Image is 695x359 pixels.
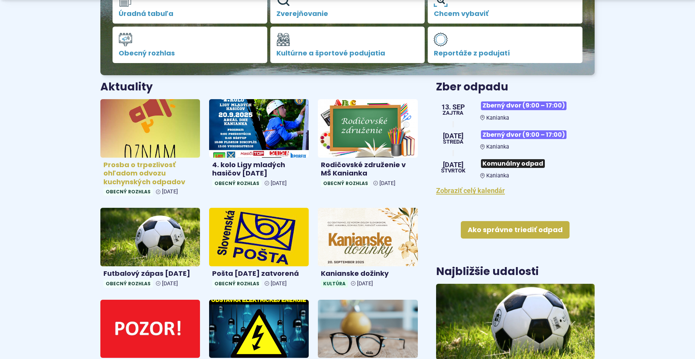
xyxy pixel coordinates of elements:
[428,27,582,63] a: Reportáže z podujatí
[481,130,566,139] span: Zberný dvor (9:00 – 17:00)
[162,188,178,195] span: [DATE]
[441,168,465,174] span: štvrtok
[318,208,417,290] a: Kanianske dožinky Kultúra [DATE]
[212,161,306,178] h4: 4. kolo Ligy mladých hasičov [DATE]
[441,161,465,168] span: [DATE]
[486,144,509,150] span: Kanianka
[276,49,419,57] span: Kultúrne a športové podujatia
[212,269,306,278] h4: Pošta [DATE] zatvorená
[271,180,287,187] span: [DATE]
[441,104,465,111] span: 13. sep
[436,156,595,179] a: Komunálny odpad Kanianka [DATE] štvrtok
[321,161,414,178] h4: Rodičovské združenie v MŠ Kanianka
[113,27,267,63] a: Obecný rozhlas
[119,10,261,17] span: Úradná tabuľa
[436,266,539,278] h3: Najbližšie udalosti
[103,280,153,288] span: Obecný rozhlas
[270,27,425,63] a: Kultúrne a športové podujatia
[103,188,153,196] span: Obecný rozhlas
[486,172,509,179] span: Kanianka
[209,99,309,190] a: 4. kolo Ligy mladých hasičov [DATE] Obecný rozhlas [DATE]
[443,133,463,139] span: [DATE]
[119,49,261,57] span: Obecný rozhlas
[100,208,200,290] a: Futbalový zápas [DATE] Obecný rozhlas [DATE]
[276,10,419,17] span: Zverejňovanie
[100,81,153,93] h3: Aktuality
[436,127,595,150] a: Zberný dvor (9:00 – 17:00) Kanianka [DATE] streda
[103,269,197,278] h4: Futbalový zápas [DATE]
[321,179,370,187] span: Obecný rozhlas
[379,180,395,187] span: [DATE]
[436,187,505,195] a: Zobraziť celý kalendár
[443,139,463,145] span: streda
[103,161,197,187] h4: Prosba o trpezlivosť ohľadom odvozu kuchynských odpadov
[434,10,576,17] span: Chcem vybaviť
[209,208,309,290] a: Pošta [DATE] zatvorená Obecný rozhlas [DATE]
[212,280,262,288] span: Obecný rozhlas
[162,280,178,287] span: [DATE]
[481,101,566,110] span: Zberný dvor (9:00 – 17:00)
[434,49,576,57] span: Reportáže z podujatí
[436,81,595,93] h3: Zber odpadu
[357,280,373,287] span: [DATE]
[318,99,417,190] a: Rodičovské združenie v MŠ Kanianka Obecný rozhlas [DATE]
[481,159,545,168] span: Komunálny odpad
[436,98,595,121] a: Zberný dvor (9:00 – 17:00) Kanianka 13. sep Zajtra
[441,111,465,116] span: Zajtra
[321,280,348,288] span: Kultúra
[461,221,570,239] a: Ako správne triediť odpad
[271,280,287,287] span: [DATE]
[100,99,200,199] a: Prosba o trpezlivosť ohľadom odvozu kuchynských odpadov Obecný rozhlas [DATE]
[486,115,509,121] span: Kanianka
[212,179,262,187] span: Obecný rozhlas
[321,269,414,278] h4: Kanianske dožinky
